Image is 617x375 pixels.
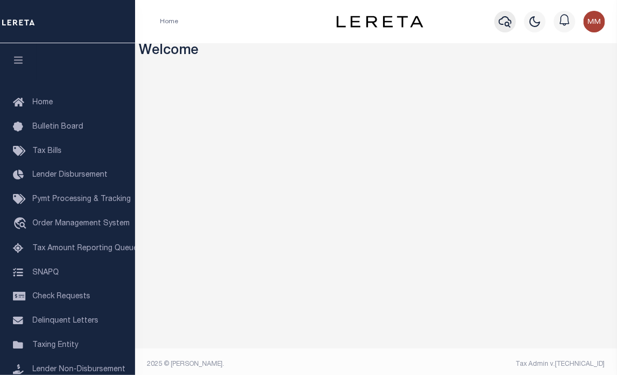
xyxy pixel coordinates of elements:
[32,196,131,203] span: Pymt Processing & Tracking
[32,123,83,131] span: Bulletin Board
[32,317,98,325] span: Delinquent Letters
[32,99,53,106] span: Home
[384,359,605,369] div: Tax Admin v.[TECHNICAL_ID]
[32,148,62,155] span: Tax Bills
[13,217,30,231] i: travel_explore
[584,11,605,32] img: svg+xml;base64,PHN2ZyB4bWxucz0iaHR0cDovL3d3dy53My5vcmcvMjAwMC9zdmciIHBvaW50ZXItZXZlbnRzPSJub25lIi...
[32,293,90,300] span: Check Requests
[32,171,108,179] span: Lender Disbursement
[32,220,130,227] span: Order Management System
[32,245,138,252] span: Tax Amount Reporting Queue
[139,359,377,369] div: 2025 © [PERSON_NAME].
[160,17,178,26] li: Home
[32,366,125,373] span: Lender Non-Disbursement
[139,43,613,59] h3: Welcome
[32,269,59,276] span: SNAPQ
[32,341,78,349] span: Taxing Entity
[337,16,423,28] img: logo-dark.svg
